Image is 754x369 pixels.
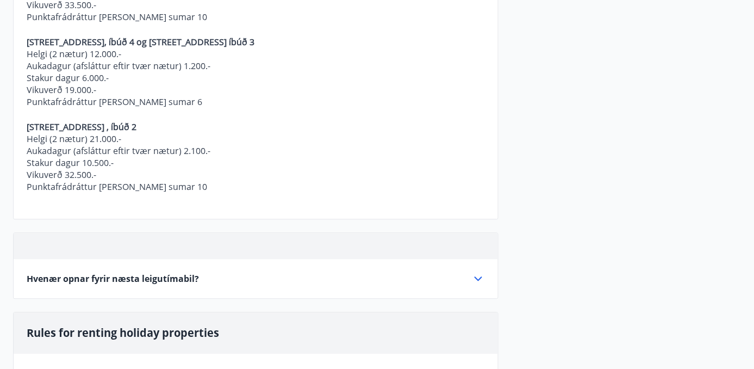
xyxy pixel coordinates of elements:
[27,84,485,96] p: Vikuverð 19.000.-
[27,157,485,169] p: Stakur dagur 10.500.-
[27,48,485,60] p: Helgi (2 nætur) 12.000.-
[27,36,254,48] strong: [STREET_ADDRESS], íbúð 4 og [STREET_ADDRESS] íbúð 3
[27,181,485,193] p: Punktafrádráttur [PERSON_NAME] sumar 10
[27,273,199,285] span: Hvenær opnar fyrir næsta leigutímabil?
[27,11,485,23] p: Punktafrádráttur [PERSON_NAME] sumar 10
[27,133,485,145] p: Helgi (2 nætur) 21.000.-
[27,121,136,133] strong: [STREET_ADDRESS] , íbúð 2
[27,169,485,181] p: Vikuverð 32.500.-
[27,273,485,286] div: Hvenær opnar fyrir næsta leigutímabil?
[27,72,485,84] p: Stakur dagur 6.000.-
[27,60,485,72] p: Aukadagur (afsláttur eftir tvær nætur) 1.200.-
[27,96,485,108] p: Punktafrádráttur [PERSON_NAME] sumar 6
[27,145,485,157] p: Aukadagur (afsláttur eftir tvær nætur) 2.100.-
[27,326,219,341] span: Rules for renting holiday properties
